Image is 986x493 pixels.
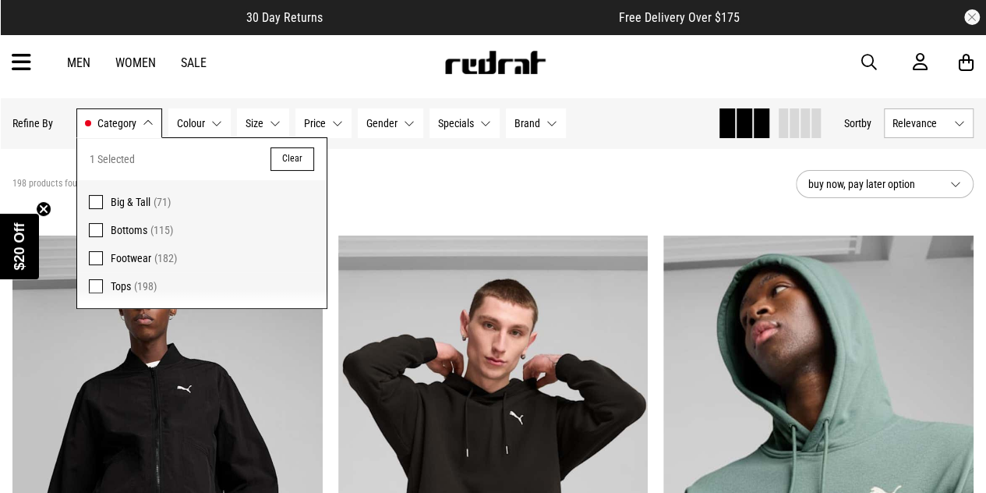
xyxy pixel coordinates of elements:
[354,9,588,25] iframe: Customer reviews powered by Trustpilot
[270,147,314,171] button: Clear
[444,51,546,74] img: Redrat logo
[111,196,150,208] span: Big & Tall
[796,170,974,198] button: buy now, pay later option
[438,117,474,129] span: Specials
[246,117,263,129] span: Size
[111,252,151,264] span: Footwear
[358,108,423,138] button: Gender
[844,114,871,133] button: Sortby
[36,201,51,217] button: Close teaser
[76,137,327,309] div: Category
[76,108,162,138] button: Category
[506,108,566,138] button: Brand
[237,108,289,138] button: Size
[246,10,323,25] span: 30 Day Returns
[366,117,398,129] span: Gender
[295,108,352,138] button: Price
[97,117,136,129] span: Category
[177,117,205,129] span: Colour
[181,55,207,70] a: Sale
[304,117,326,129] span: Price
[619,10,740,25] span: Free Delivery Over $175
[861,117,871,129] span: by
[884,108,974,138] button: Relevance
[134,280,157,293] span: (198)
[12,178,87,190] span: 198 products found
[111,280,131,293] span: Tops
[429,108,500,138] button: Specials
[90,150,135,168] span: 1 Selected
[892,117,948,129] span: Relevance
[12,6,59,53] button: Open LiveChat chat widget
[67,55,90,70] a: Men
[12,117,53,129] p: Refine By
[115,55,156,70] a: Women
[12,222,27,270] span: $20 Off
[808,175,938,193] span: buy now, pay later option
[154,196,171,208] span: (71)
[514,117,540,129] span: Brand
[111,224,147,236] span: Bottoms
[150,224,173,236] span: (115)
[168,108,231,138] button: Colour
[154,252,177,264] span: (182)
